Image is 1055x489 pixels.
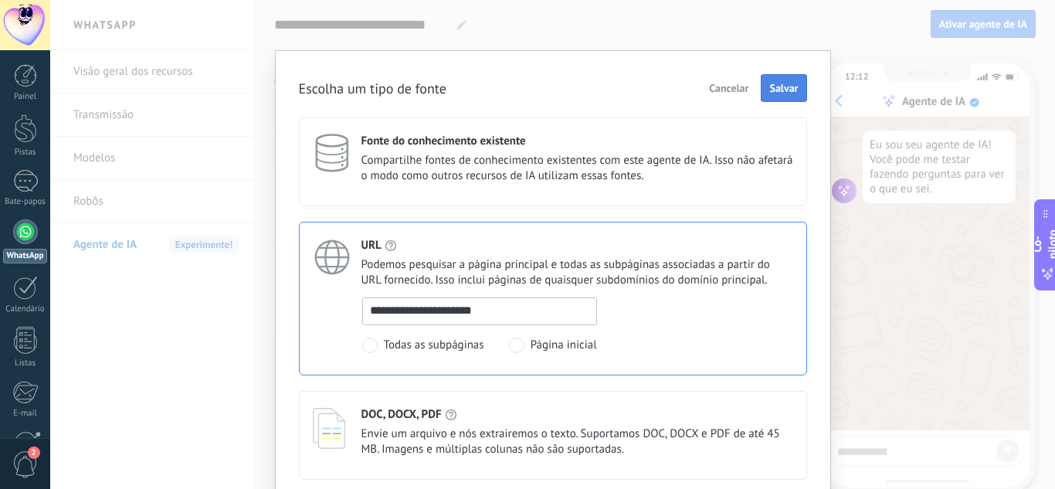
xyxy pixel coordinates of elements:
[769,81,798,95] font: Salvar
[361,134,526,148] font: Fonte do conhecimento existente
[5,304,44,314] font: Calendário
[13,408,36,419] font: E-mail
[709,81,748,95] font: Cancelar
[7,250,44,261] font: WhatsApp
[15,358,36,368] font: Listas
[299,80,446,97] font: Escolha um tipo de fonte
[531,338,597,352] font: Página inicial
[361,407,442,422] font: DOC, DOCX, PDF
[5,196,46,207] font: Bate-papos
[32,447,36,457] font: 2
[361,426,780,457] font: Envie um arquivo e nós extrairemos o texto. Suportamos DOC, DOCX e PDF de até 45 MB. Imagens e mú...
[761,74,806,102] button: Salvar
[361,153,793,183] font: Compartilhe fontes de conhecimento existentes com este agente de IA. Isso não afetará o modo como...
[384,338,484,352] font: Todas as subpáginas
[702,76,755,100] button: Cancelar
[361,257,770,287] font: Podemos pesquisar a página principal e todas as subpáginas associadas a partir do URL fornecido. ...
[15,147,36,158] font: Pistas
[14,91,36,102] font: Painel
[361,238,382,253] font: URL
